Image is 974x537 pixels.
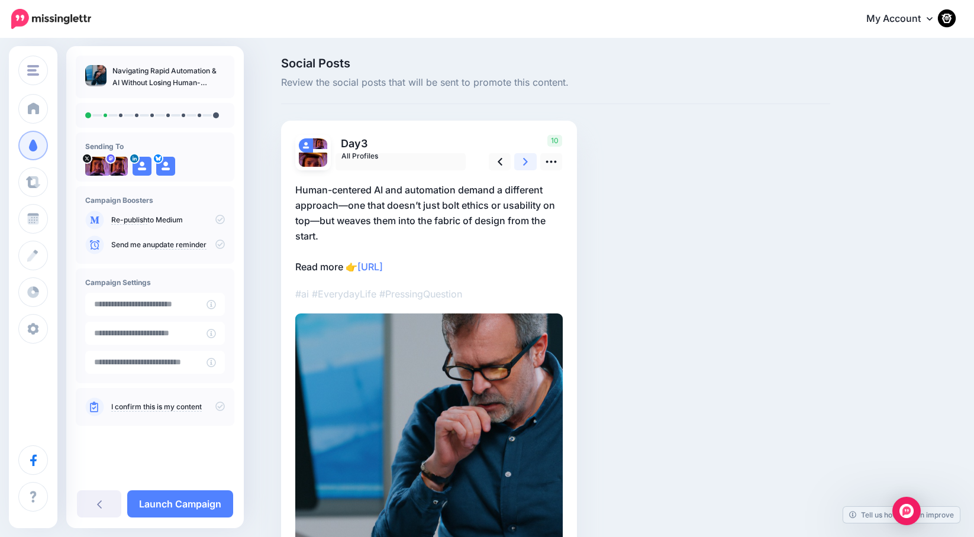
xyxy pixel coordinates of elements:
[281,75,830,90] span: Review the social posts that will be sent to promote this content.
[85,157,111,176] img: BHFunHouse-19603.jpg
[151,240,207,250] a: update reminder
[27,65,39,76] img: menu.png
[843,507,960,523] a: Tell us how we can improve
[295,182,563,274] p: Human-centered AI and automation demand a different approach—one that doesn’t just bolt ethics or...
[85,278,225,287] h4: Campaign Settings
[85,65,107,86] img: b3f32e5539eba3eae65b596face6a5f8_thumb.jpg
[133,157,151,176] img: user_default_image.png
[299,153,327,181] img: 83642e166c72f455-88614.jpg
[111,215,225,225] p: to Medium
[854,5,956,34] a: My Account
[336,135,467,152] p: Day
[156,157,175,176] img: user_default_image.png
[547,135,562,147] span: 10
[892,497,921,525] div: Open Intercom Messenger
[299,138,313,153] img: user_default_image.png
[313,138,327,149] img: BHFunHouse-19603.jpg
[357,261,383,273] a: [URL]
[11,9,91,29] img: Missinglettr
[281,57,830,69] span: Social Posts
[111,215,147,225] a: Re-publish
[336,153,466,170] a: All Profiles
[341,150,451,162] span: All Profiles
[111,240,225,250] p: Send me an
[85,196,225,205] h4: Campaign Boosters
[361,137,367,150] span: 3
[85,142,225,151] h4: Sending To
[295,286,563,302] p: #ai #EverydayLife #PressingQuestion
[111,402,202,412] a: I confirm this is my content
[112,65,225,89] p: Navigating Rapid Automation & AI Without Losing Human-Centric Design
[109,157,128,176] img: 83642e166c72f455-88614.jpg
